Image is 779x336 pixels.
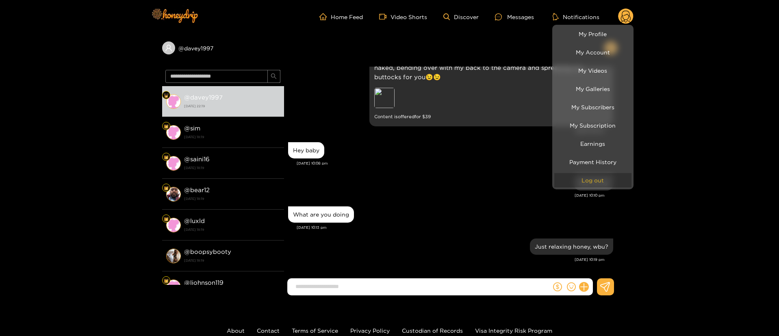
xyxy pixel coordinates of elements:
[554,82,631,96] a: My Galleries
[554,27,631,41] a: My Profile
[554,63,631,78] a: My Videos
[554,137,631,151] a: Earnings
[554,100,631,114] a: My Subscribers
[554,45,631,59] a: My Account
[554,173,631,187] button: Log out
[554,118,631,132] a: My Subscription
[554,155,631,169] a: Payment History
